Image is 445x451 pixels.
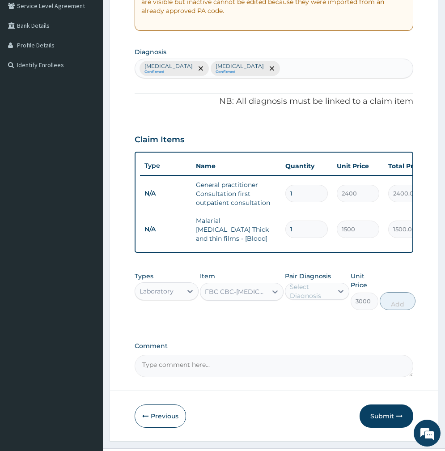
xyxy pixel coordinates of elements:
p: [MEDICAL_DATA] [144,63,193,70]
div: Select Diagnosis [290,282,331,300]
label: Diagnosis [135,47,166,56]
span: We're online! [52,113,123,203]
th: Quantity [281,157,332,175]
small: Confirmed [144,70,193,74]
td: N/A [140,221,191,238]
label: Pair Diagnosis [285,272,331,281]
label: Types [135,272,153,280]
small: Confirmed [216,70,264,74]
td: General practitioner Consultation first outpatient consultation [191,176,281,212]
span: remove selection option [268,64,276,72]
p: [MEDICAL_DATA] [216,63,264,70]
span: remove selection option [197,64,205,72]
th: Type [140,157,191,174]
th: Total Price [384,157,435,175]
p: NB: All diagnosis must be linked to a claim item [135,96,413,107]
th: Name [191,157,281,175]
div: Laboratory [140,287,174,296]
td: Malarial [MEDICAL_DATA] Thick and thin films - [Blood] [191,212,281,247]
td: N/A [140,185,191,202]
label: Item [200,272,215,281]
button: Previous [135,404,186,428]
img: d_794563401_company_1708531726252_794563401 [17,45,36,67]
textarea: Type your message and hit 'Enter' [4,244,170,276]
button: Add [380,292,415,310]
button: Submit [360,404,413,428]
label: Unit Price [351,272,378,289]
div: FBC CBC-[MEDICAL_DATA] (Haemogram) - [Blood] [205,287,268,296]
label: Comment [135,342,413,350]
div: Minimize live chat window [147,4,168,26]
div: Chat with us now [47,50,150,62]
h3: Claim Items [135,135,184,145]
th: Unit Price [332,157,384,175]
